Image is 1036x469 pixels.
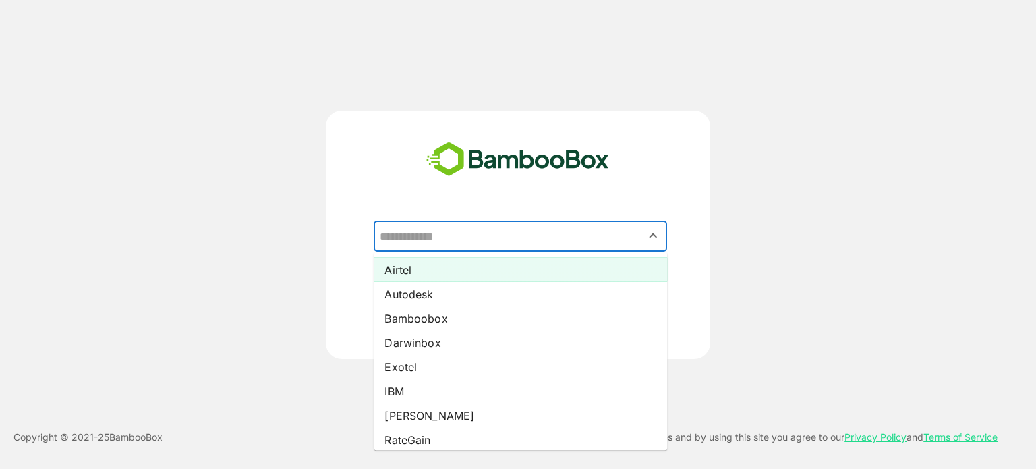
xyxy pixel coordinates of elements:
[844,431,906,443] a: Privacy Policy
[419,138,616,182] img: bamboobox
[374,355,667,379] li: Exotel
[374,404,667,428] li: [PERSON_NAME]
[374,258,667,282] li: Airtel
[577,429,998,445] p: This site uses cookies and by using this site you agree to our and
[374,428,667,452] li: RateGain
[374,331,667,355] li: Darwinbox
[923,431,998,443] a: Terms of Service
[374,306,667,331] li: Bamboobox
[644,227,662,245] button: Close
[13,429,163,445] p: Copyright © 2021- 25 BambooBox
[374,379,667,404] li: IBM
[374,282,667,306] li: Autodesk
